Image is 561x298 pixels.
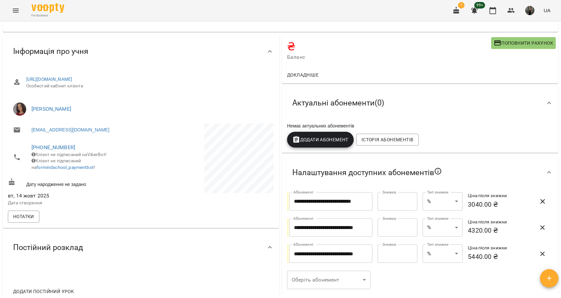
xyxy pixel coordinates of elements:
[13,242,83,253] span: Постійний розклад
[31,106,71,112] a: [PERSON_NAME]
[458,2,465,9] span: 1
[468,252,530,262] h6: 5440.00 ₴
[468,225,530,236] h6: 4320.00 ₴
[8,211,39,222] button: Нотатки
[7,177,141,189] div: Дату народження не задано
[541,4,553,16] button: UA
[287,132,354,148] button: Додати Абонемент
[468,218,530,226] h6: Ціна після знижки
[284,69,321,81] button: Докладніше
[362,136,413,144] span: Історія абонементів
[287,71,319,79] span: Докладніше
[287,271,370,289] div: ​
[31,126,109,133] a: [EMAIL_ADDRESS][DOMAIN_NAME]
[434,167,442,175] svg: Якщо не обрано жодного, клієнт зможе побачити всі публічні абонементи
[31,158,95,170] span: Клієнт не підписаний на !
[423,192,463,211] div: %
[491,37,556,49] button: Поповнити рахунок
[8,192,140,200] span: вт, 14 жовт 2025
[474,2,485,9] span: 99+
[13,46,88,57] span: Інформація про учня
[292,136,348,144] span: Додати Абонемент
[286,121,554,130] div: Немає актуальних абонементів
[8,200,140,206] p: Дата створення
[36,165,94,170] a: formindschool_paymentbot
[292,167,442,178] span: Налаштування доступних абонементів
[423,244,463,263] div: %
[3,231,279,264] div: Постійний розклад
[287,40,491,53] h4: ₴
[356,134,419,146] button: Історія абонементів
[13,287,74,295] span: Додати постійний урок
[287,53,491,61] span: Баланс
[8,3,24,18] button: Menu
[468,192,530,199] h6: Ціна після знижки
[31,3,64,13] img: Voopty Logo
[282,155,558,190] div: Налаштування доступних абонементів
[282,86,558,120] div: Актуальні абонементи(0)
[3,34,279,68] div: Інформація про учня
[468,199,530,210] h6: 3040.00 ₴
[31,144,75,150] a: [PHONE_NUMBER]
[292,98,384,108] span: Актуальні абонементи ( 0 )
[26,77,73,82] a: [URL][DOMAIN_NAME]
[525,6,534,15] img: 331913643cd58b990721623a0d187df0.png
[31,152,107,157] span: Клієнт не підписаний на ViberBot!
[13,103,26,116] img: Олеся Малишева
[468,244,530,252] h6: Ціна після знижки
[26,83,269,89] span: Особистий кабінет клієнта
[13,213,34,220] span: Нотатки
[31,13,64,18] span: For Business
[494,39,553,47] span: Поповнити рахунок
[544,7,551,14] span: UA
[10,286,76,297] button: Додати постійний урок
[423,218,463,237] div: %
